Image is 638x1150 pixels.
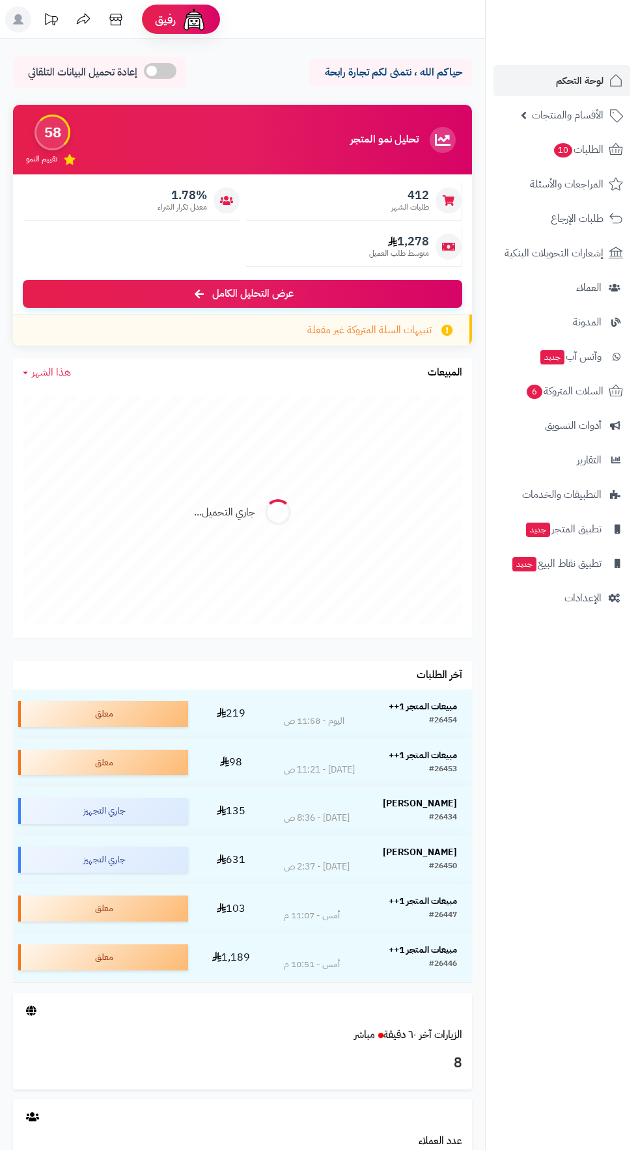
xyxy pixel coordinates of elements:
[193,884,269,933] td: 103
[23,280,462,308] a: عرض التحليل الكامل
[429,860,457,873] div: #26450
[493,582,630,614] a: الإعدادات
[155,12,176,27] span: رفيق
[389,943,457,957] strong: مبيعات المتجر 1++
[429,763,457,776] div: #26453
[512,557,536,571] span: جديد
[429,909,457,922] div: #26447
[493,134,630,165] a: الطلبات10
[158,188,207,202] span: 1.78%
[576,279,602,297] span: العملاء
[419,1133,462,1149] a: عدد العملاء
[429,715,457,728] div: #26454
[23,1052,462,1075] h3: 8
[383,845,457,859] strong: [PERSON_NAME]
[551,210,603,228] span: طلبات الإرجاع
[193,787,269,835] td: 135
[284,909,340,922] div: أمس - 11:07 م
[212,286,294,301] span: عرض التحليل الكامل
[526,523,550,537] span: جديد
[493,445,630,476] a: التقارير
[389,894,457,908] strong: مبيعات المتجر 1++
[23,365,71,380] a: هذا الشهر
[389,748,457,762] strong: مبيعات المتجر 1++
[193,836,269,884] td: 631
[493,238,630,269] a: إشعارات التحويلات البنكية
[181,7,207,33] img: ai-face.png
[493,410,630,441] a: أدوات التسويق
[194,505,255,520] div: جاري التحميل...
[158,202,207,213] span: معدل تكرار الشراء
[383,797,457,810] strong: [PERSON_NAME]
[391,202,429,213] span: طلبات الشهر
[493,341,630,372] a: وآتس آبجديد
[540,350,564,364] span: جديد
[193,690,269,738] td: 219
[28,65,137,80] span: إعادة تحميل البيانات التلقائي
[493,272,630,303] a: العملاء
[511,554,602,573] span: تطبيق نقاط البيع
[307,323,432,338] span: تنبيهات السلة المتروكة غير مفعلة
[429,812,457,825] div: #26434
[18,701,188,727] div: معلق
[428,367,462,379] h3: المبيعات
[554,143,572,157] span: 10
[493,307,630,338] a: المدونة
[354,1027,375,1043] small: مباشر
[493,513,630,545] a: تطبيق المتجرجديد
[18,750,188,776] div: معلق
[389,700,457,713] strong: مبيعات المتجر 1++
[18,798,188,824] div: جاري التجهيز
[391,188,429,202] span: 412
[530,175,603,193] span: المراجعات والأسئلة
[350,134,419,146] h3: تحليل نمو المتجر
[493,65,630,96] a: لوحة التحكم
[525,382,603,400] span: السلات المتروكة
[18,896,188,922] div: معلق
[32,364,71,380] span: هذا الشهر
[429,958,457,971] div: #26446
[26,154,57,165] span: تقييم النمو
[522,486,602,504] span: التطبيقات والخدمات
[493,479,630,510] a: التطبيقات والخدمات
[284,958,340,971] div: أمس - 10:51 م
[193,933,269,981] td: 1,189
[553,141,603,159] span: الطلبات
[18,944,188,970] div: معلق
[525,520,602,538] span: تطبيق المتجر
[319,65,462,80] p: حياكم الله ، نتمنى لكم تجارة رابحة
[539,348,602,366] span: وآتس آب
[527,385,542,399] span: 6
[284,812,350,825] div: [DATE] - 8:36 ص
[577,451,602,469] span: التقارير
[35,7,67,36] a: تحديثات المنصة
[417,670,462,681] h3: آخر الطلبات
[493,169,630,200] a: المراجعات والأسئلة
[545,417,602,435] span: أدوات التسويق
[493,548,630,579] a: تطبيق نقاط البيعجديد
[354,1027,462,1043] a: الزيارات آخر ٦٠ دقيقةمباشر
[493,203,630,234] a: طلبات الإرجاع
[564,589,602,607] span: الإعدادات
[556,72,603,90] span: لوحة التحكم
[369,234,429,249] span: 1,278
[532,106,603,124] span: الأقسام والمنتجات
[369,248,429,259] span: متوسط طلب العميل
[493,376,630,407] a: السلات المتروكة6
[284,860,350,873] div: [DATE] - 2:37 ص
[573,313,602,331] span: المدونة
[284,715,344,728] div: اليوم - 11:58 ص
[505,244,603,262] span: إشعارات التحويلات البنكية
[18,847,188,873] div: جاري التجهيز
[193,739,269,787] td: 98
[284,763,355,776] div: [DATE] - 11:21 ص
